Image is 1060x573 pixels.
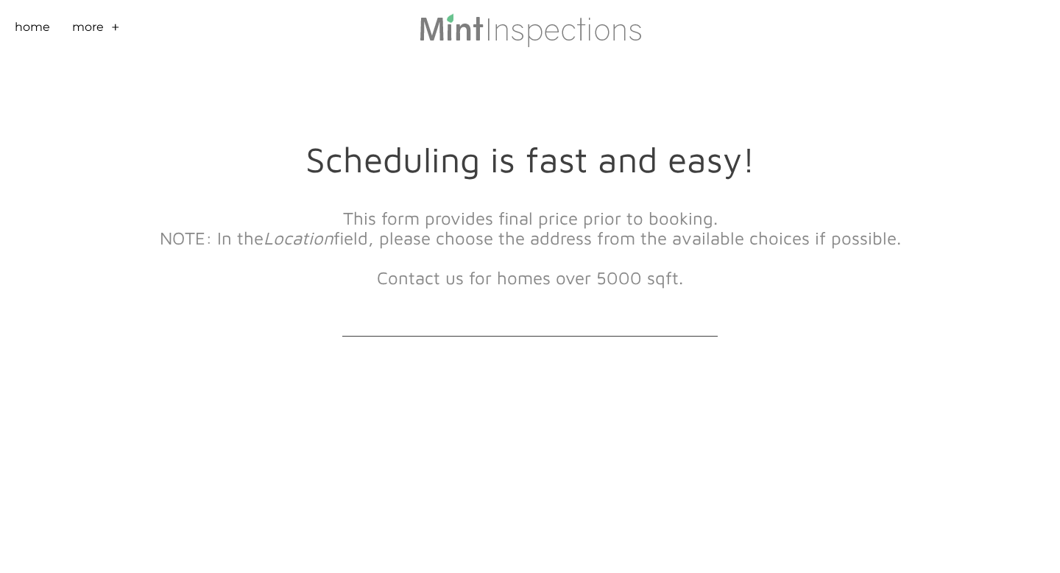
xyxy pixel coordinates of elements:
div: ​ [155,191,905,321]
font: NOTE: In the field, please choose the address from the available choices if possible. ​Contact us... [160,228,901,288]
img: Mint Inspections [418,12,643,47]
font: This form provides final price prior to booking. [343,208,718,228]
a: Home [15,18,50,41]
a: More [72,18,104,41]
a: + [111,18,120,41]
em: Location [264,228,333,248]
font: Scheduling is fast and easy! [305,138,755,180]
